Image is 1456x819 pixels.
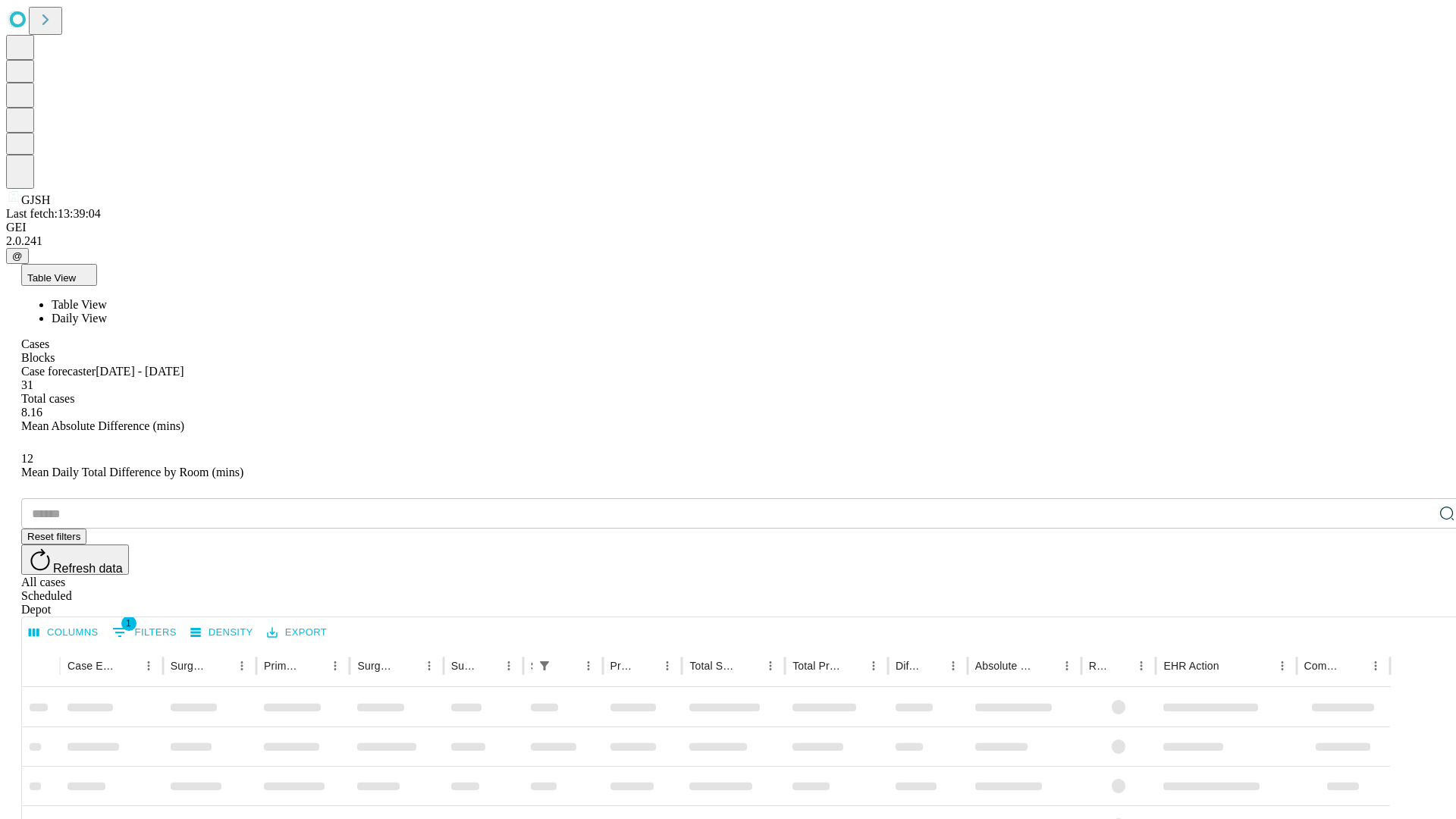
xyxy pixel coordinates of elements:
button: Menu [1365,655,1386,676]
button: Show filters [534,655,555,676]
button: Select columns [25,621,102,645]
button: Reset filters [21,529,86,544]
div: Case Epic Id [67,660,115,672]
button: Sort [210,655,231,676]
span: 31 [21,378,33,391]
span: Last fetch: 13:39:04 [6,207,101,220]
button: Export [263,621,331,645]
button: Menu [943,655,964,676]
button: Menu [325,655,346,676]
button: Table View [21,264,97,286]
div: 2.0.241 [6,234,1450,248]
div: Surgeon Name [171,660,209,672]
button: Show filters [108,620,180,645]
span: Mean Absolute Difference (mins) [21,419,184,432]
button: Menu [578,655,599,676]
span: Total cases [21,392,74,405]
div: Primary Service [264,660,302,672]
span: Case forecaster [21,365,96,378]
button: Sort [1109,655,1131,676]
span: GJSH [21,193,50,206]
button: Menu [863,655,884,676]
button: Sort [921,655,943,676]
button: Sort [1344,655,1365,676]
button: Menu [1056,655,1078,676]
div: Surgery Name [357,660,395,672]
span: 12 [21,452,33,465]
button: Sort [397,655,419,676]
button: Sort [739,655,760,676]
button: Sort [303,655,325,676]
button: Sort [557,655,578,676]
span: 1 [121,616,136,631]
button: Menu [498,655,519,676]
button: Refresh data [21,544,129,575]
div: Absolute Difference [975,660,1034,672]
div: Scheduled In Room Duration [531,660,532,672]
span: Daily View [52,312,107,325]
button: Menu [1131,655,1152,676]
span: Reset filters [27,531,80,542]
button: Menu [138,655,159,676]
span: Table View [27,272,76,284]
span: Mean Daily Total Difference by Room (mins) [21,466,243,479]
div: Predicted In Room Duration [610,660,635,672]
button: Menu [231,655,253,676]
span: Table View [52,298,107,311]
button: Menu [760,655,781,676]
div: EHR Action [1163,660,1219,672]
div: GEI [6,221,1450,234]
button: Sort [1035,655,1056,676]
button: Menu [419,655,440,676]
button: Sort [635,655,657,676]
div: 1 active filter [534,655,555,676]
button: Menu [657,655,678,676]
button: Sort [1221,655,1242,676]
div: Resolved in EHR [1089,660,1109,672]
span: @ [12,250,23,262]
button: Sort [117,655,138,676]
div: Surgery Date [451,660,475,672]
div: Total Scheduled Duration [689,660,737,672]
span: 8.16 [21,406,42,419]
div: Difference [896,660,920,672]
span: Refresh data [53,562,123,575]
button: Density [187,621,257,645]
span: [DATE] - [DATE] [96,365,184,378]
button: Sort [477,655,498,676]
div: Total Predicted Duration [792,660,840,672]
button: Sort [842,655,863,676]
button: @ [6,248,29,264]
div: Comments [1304,660,1342,672]
button: Menu [1272,655,1293,676]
